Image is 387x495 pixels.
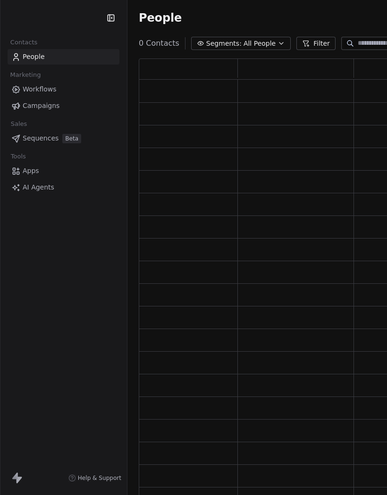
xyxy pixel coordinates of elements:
span: Help & Support [78,474,121,482]
span: All People [244,39,276,49]
span: People [139,11,182,25]
span: Sales [7,117,31,131]
a: Campaigns [8,98,119,114]
span: People [23,52,45,62]
button: Filter [296,37,336,50]
a: Workflows [8,82,119,97]
span: Campaigns [23,101,59,111]
span: Marketing [6,68,45,82]
a: SequencesBeta [8,131,119,146]
span: Workflows [23,84,57,94]
a: People [8,49,119,65]
span: Beta [62,134,81,143]
span: AI Agents [23,182,54,192]
span: Tools [7,149,30,164]
span: Apps [23,166,39,176]
a: Apps [8,163,119,179]
span: 0 Contacts [139,38,179,49]
a: AI Agents [8,180,119,195]
span: Segments: [206,39,242,49]
span: Contacts [6,35,42,49]
span: Sequences [23,133,59,143]
a: Help & Support [68,474,121,482]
